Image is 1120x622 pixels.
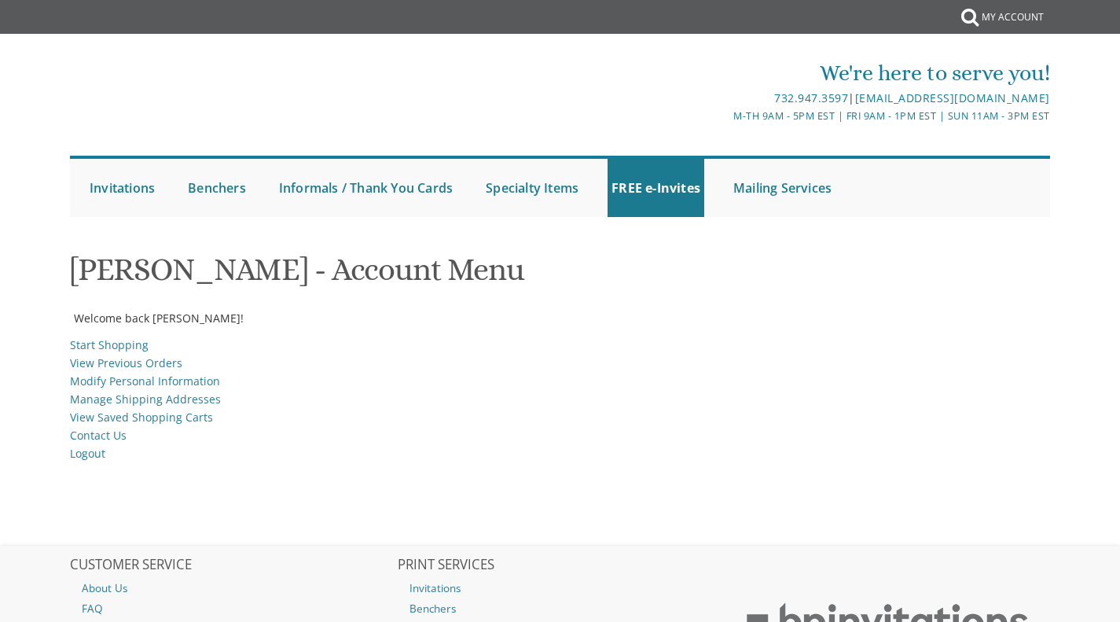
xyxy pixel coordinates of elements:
a: Modify Personal Information [70,374,220,388]
div: M-Th 9am - 5pm EST | Fri 9am - 1pm EST | Sun 11am - 3pm EST [398,108,1050,124]
div: | [398,89,1050,108]
a: Invitations [86,159,159,217]
a: Manage Shipping Addresses [70,392,221,407]
p: Welcome back [PERSON_NAME]! [74,311,1050,326]
h1: [PERSON_NAME] - Account Menu [70,252,1050,299]
h2: PRINT SERVICES [398,558,723,573]
a: FREE e-Invites [608,159,704,217]
a: Contact Us [70,428,127,443]
a: Start Shopping [70,337,149,352]
a: [EMAIL_ADDRESS][DOMAIN_NAME] [855,90,1050,105]
a: Informals / Thank You Cards [275,159,457,217]
a: View Previous Orders [70,355,182,370]
h2: CUSTOMER SERVICE [70,558,395,573]
a: Invitations [398,578,723,598]
a: Mailing Services [729,159,835,217]
a: View Saved Shopping Carts [70,410,213,425]
a: About Us [70,578,395,598]
a: Benchers [184,159,250,217]
a: Specialty Items [482,159,582,217]
a: 732.947.3597 [774,90,848,105]
a: Logout [70,446,105,461]
a: Benchers [398,598,723,619]
div: We're here to serve you! [398,57,1050,89]
a: FAQ [70,598,395,619]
